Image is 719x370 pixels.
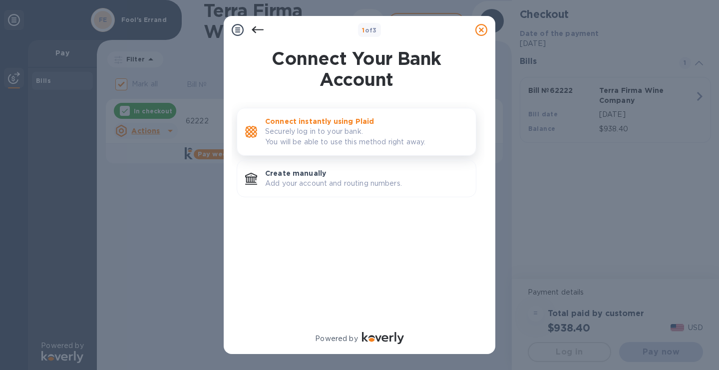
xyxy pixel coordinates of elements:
[315,334,358,344] p: Powered by
[362,332,404,344] img: Logo
[362,26,377,34] b: of 3
[265,178,468,189] p: Add your account and routing numbers.
[265,116,468,126] p: Connect instantly using Plaid
[265,168,468,178] p: Create manually
[265,126,468,147] p: Securely log in to your bank. You will be able to use this method right away.
[233,48,480,90] h1: Connect Your Bank Account
[362,26,364,34] span: 1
